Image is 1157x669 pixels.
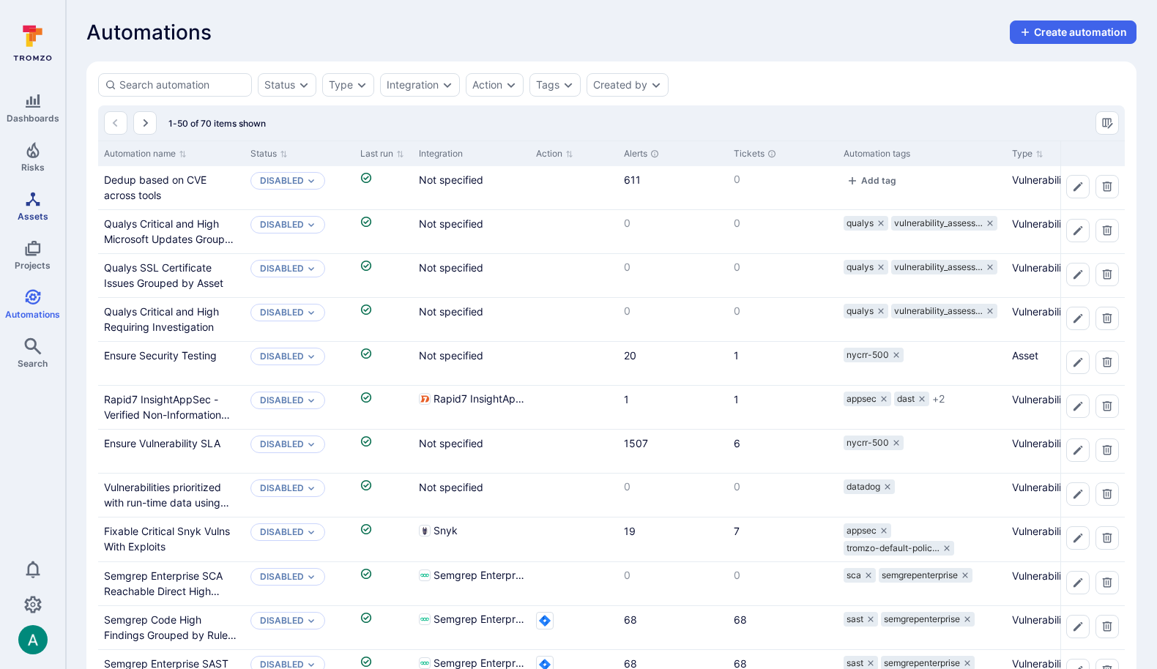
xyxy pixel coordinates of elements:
[728,474,838,517] div: Cell for Tickets
[1066,395,1090,418] button: Edit automation
[844,348,1000,362] div: tags-cell-
[847,569,861,581] span: sca
[728,298,838,341] div: Cell for Tickets
[245,166,354,209] div: Cell for Status
[307,660,316,669] button: Expand dropdown
[104,525,230,553] a: Fixable Critical Snyk Vulns With Exploits
[624,525,636,537] a: 19
[472,79,502,91] button: Action
[380,73,460,97] div: integration filter
[356,79,368,91] button: Expand dropdown
[618,386,728,429] div: Cell for Alerts
[260,307,304,318] p: Disabled
[245,430,354,473] div: Cell for Status
[98,254,245,297] div: Cell for Automation name
[844,172,1000,190] div: tags-cell-
[844,348,904,362] div: nycrr-500
[897,393,915,405] span: dast
[536,148,573,160] button: Sort by Action
[419,305,483,318] span: Not specified
[587,73,669,97] div: created by filter
[734,304,832,318] p: 0
[844,523,1000,556] div: tags-cell-
[624,393,629,405] a: 1
[21,162,45,173] span: Risks
[844,216,888,231] div: qualys
[932,392,945,406] span: + 2
[734,260,832,274] p: 0
[624,613,637,626] a: 68
[307,440,316,449] button: Expand dropdown
[245,517,354,561] div: Cell for Status
[419,349,483,362] span: Not specified
[260,263,304,274] button: Disabled
[387,79,439,91] div: Integration
[734,525,740,537] a: 7
[844,392,1000,406] div: tags-cell-
[844,147,1000,160] div: Automation tags
[354,517,413,561] div: Cell for Last run
[260,395,304,406] button: Disabled
[530,166,618,209] div: Cell for Action
[260,615,304,627] button: Disabled
[18,358,48,369] span: Search
[18,625,48,654] div: Arjan Dehar
[260,351,304,362] button: Disabled
[1066,307,1090,330] button: Edit automation
[419,217,483,230] span: Not specified
[104,305,219,333] a: Qualys Critical and High Requiring Investigation
[844,523,891,538] div: appsec
[264,79,295,91] button: Status
[329,79,353,91] button: Type
[529,73,581,97] div: tags filter
[354,166,413,209] div: Cell for Last run
[530,386,618,429] div: Cell for Action
[624,260,722,274] p: 0
[413,342,530,385] div: Cell for Integration
[734,479,832,494] p: 0
[15,260,51,271] span: Projects
[530,342,618,385] div: Cell for Action
[881,612,975,627] div: semgrepenterprise
[847,525,877,537] span: appsec
[1060,254,1125,297] div: Cell for
[767,149,776,158] div: Unresolved tickets
[847,613,863,625] span: sast
[413,386,530,429] div: Cell for Integration
[618,254,728,297] div: Cell for Alerts
[413,474,530,517] div: Cell for Integration
[307,396,316,405] button: Expand dropdown
[104,173,207,201] a: Dedup based on CVE across tools
[98,210,245,253] div: Cell for Automation name
[1060,166,1125,209] div: Cell for
[838,298,1006,341] div: Cell for Automation tags
[104,481,229,524] a: Vulnerabilities prioritized with run-time data using scores
[838,386,1006,429] div: Cell for Automation tags
[419,261,483,274] span: Not specified
[562,79,574,91] button: Expand dropdown
[838,517,1006,561] div: Cell for Automation tags
[298,79,310,91] button: Expand dropdown
[844,479,1000,494] div: tags-cell-
[413,210,530,253] div: Cell for Integration
[245,254,354,297] div: Cell for Status
[260,482,304,494] p: Disabled
[618,517,728,561] div: Cell for Alerts
[307,616,316,625] button: Expand dropdown
[536,79,559,91] div: Tags
[354,298,413,341] div: Cell for Last run
[1060,298,1125,341] div: Cell for
[838,342,1006,385] div: Cell for Automation tags
[260,526,304,538] button: Disabled
[1066,219,1090,242] button: Edit automation
[1095,615,1119,638] button: Delete automation
[98,298,245,341] div: Cell for Automation name
[1066,438,1090,462] button: Edit automation
[1095,571,1119,594] button: Delete automation
[307,264,316,273] button: Expand dropdown
[844,436,904,450] div: nycrr-500
[1066,351,1090,374] button: Edit automation
[250,148,288,160] button: Sort by Status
